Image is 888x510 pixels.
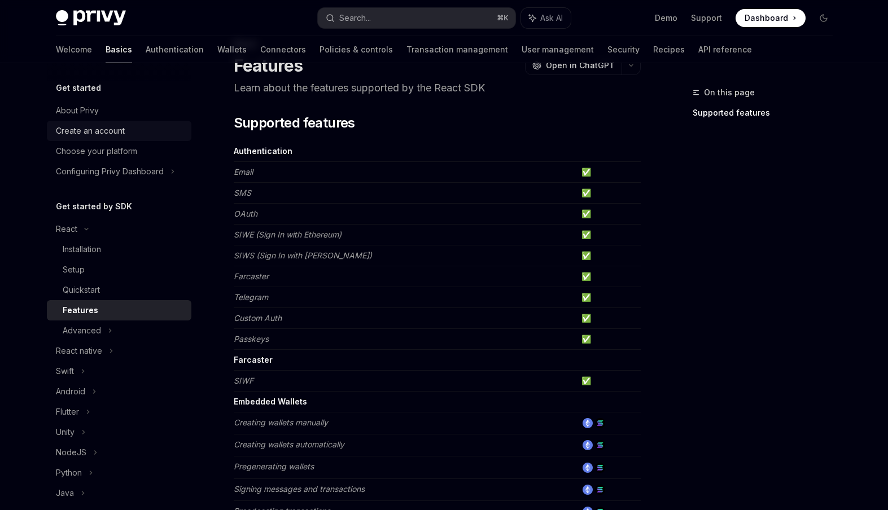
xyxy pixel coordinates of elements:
[63,243,101,256] div: Installation
[577,162,641,183] td: ✅
[320,36,393,63] a: Policies & controls
[577,308,641,329] td: ✅
[234,334,269,344] em: Passkeys
[106,36,132,63] a: Basics
[63,263,85,276] div: Setup
[56,10,126,26] img: dark logo
[56,425,75,439] div: Unity
[234,461,314,471] em: Pregenerating wallets
[704,86,755,99] span: On this page
[234,484,365,494] em: Signing messages and transactions
[546,60,615,71] span: Open in ChatGPT
[234,313,282,323] em: Custom Auth
[217,36,247,63] a: Wallets
[577,266,641,287] td: ✅
[63,304,98,317] div: Features
[47,280,191,300] a: Quickstart
[56,364,74,378] div: Swift
[63,324,101,337] div: Advanced
[583,440,593,450] img: ethereum.png
[47,121,191,141] a: Create an account
[234,55,303,76] h1: Features
[234,397,307,406] strong: Embedded Wallets
[607,36,640,63] a: Security
[698,36,752,63] a: API reference
[47,141,191,161] a: Choose your platform
[653,36,685,63] a: Recipes
[56,104,99,117] div: About Privy
[577,245,641,266] td: ✅
[583,418,593,428] img: ethereum.png
[47,239,191,260] a: Installation
[234,209,257,218] em: OAuth
[497,14,509,23] span: ⌘ K
[234,292,268,302] em: Telegram
[234,146,292,156] strong: Authentication
[234,114,355,132] span: Supported features
[234,355,273,364] strong: Farcaster
[525,56,622,75] button: Open in ChatGPT
[47,100,191,121] a: About Privy
[260,36,306,63] a: Connectors
[595,418,605,428] img: solana.png
[339,11,371,25] div: Search...
[56,144,137,158] div: Choose your platform
[56,222,77,236] div: React
[234,250,372,260] em: SIWS (Sign In with [PERSON_NAME])
[56,486,74,500] div: Java
[577,371,641,392] td: ✅
[691,12,722,24] a: Support
[234,167,253,177] em: Email
[234,230,342,239] em: SIWE (Sign In with Ethereum)
[595,485,605,495] img: solana.png
[583,463,593,473] img: ethereum.png
[234,417,328,427] em: Creating wallets manually
[540,12,563,24] span: Ask AI
[56,165,164,178] div: Configuring Privy Dashboard
[234,188,251,197] em: SMS
[815,9,833,27] button: Toggle dark mode
[146,36,204,63] a: Authentication
[56,36,92,63] a: Welcome
[522,36,594,63] a: User management
[655,12,677,24] a: Demo
[234,80,641,96] p: Learn about the features supported by the React SDK
[577,287,641,308] td: ✅
[318,8,515,28] button: Search...⌘K
[56,446,86,459] div: NodeJS
[521,8,571,28] button: Ask AI
[577,183,641,204] td: ✅
[234,439,344,449] em: Creating wallets automatically
[406,36,508,63] a: Transaction management
[56,466,82,480] div: Python
[56,200,132,213] h5: Get started by SDK
[234,271,269,281] em: Farcaster
[56,124,125,138] div: Create an account
[56,344,102,358] div: React native
[736,9,806,27] a: Dashboard
[745,12,788,24] span: Dashboard
[595,440,605,450] img: solana.png
[63,283,100,297] div: Quickstart
[234,376,253,385] em: SIWF
[47,300,191,320] a: Features
[577,329,641,350] td: ✅
[583,485,593,495] img: ethereum.png
[577,225,641,245] td: ✅
[47,260,191,280] a: Setup
[56,81,101,95] h5: Get started
[693,104,842,122] a: Supported features
[56,405,79,419] div: Flutter
[56,385,85,398] div: Android
[577,204,641,225] td: ✅
[595,463,605,473] img: solana.png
